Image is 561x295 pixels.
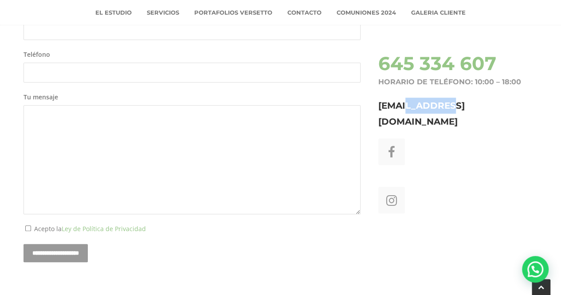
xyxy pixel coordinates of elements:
[378,52,496,75] span: 645 334 607
[24,105,361,214] textarea: Tu mensaje
[24,49,361,83] label: Teléfono
[24,63,361,82] input: Teléfono
[25,225,31,231] input: Acepto laLey de Política de Privacidad
[378,98,538,130] h3: [EMAIL_ADDRESS][DOMAIN_NAME]
[378,76,538,89] div: Horario de teléfono: 10:00 – 18:00
[24,91,361,215] label: Tu mensaje
[32,224,146,233] span: Acepto la
[24,20,361,39] input: Tu correo electrónico
[62,224,146,233] a: Ley de Política de Privacidad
